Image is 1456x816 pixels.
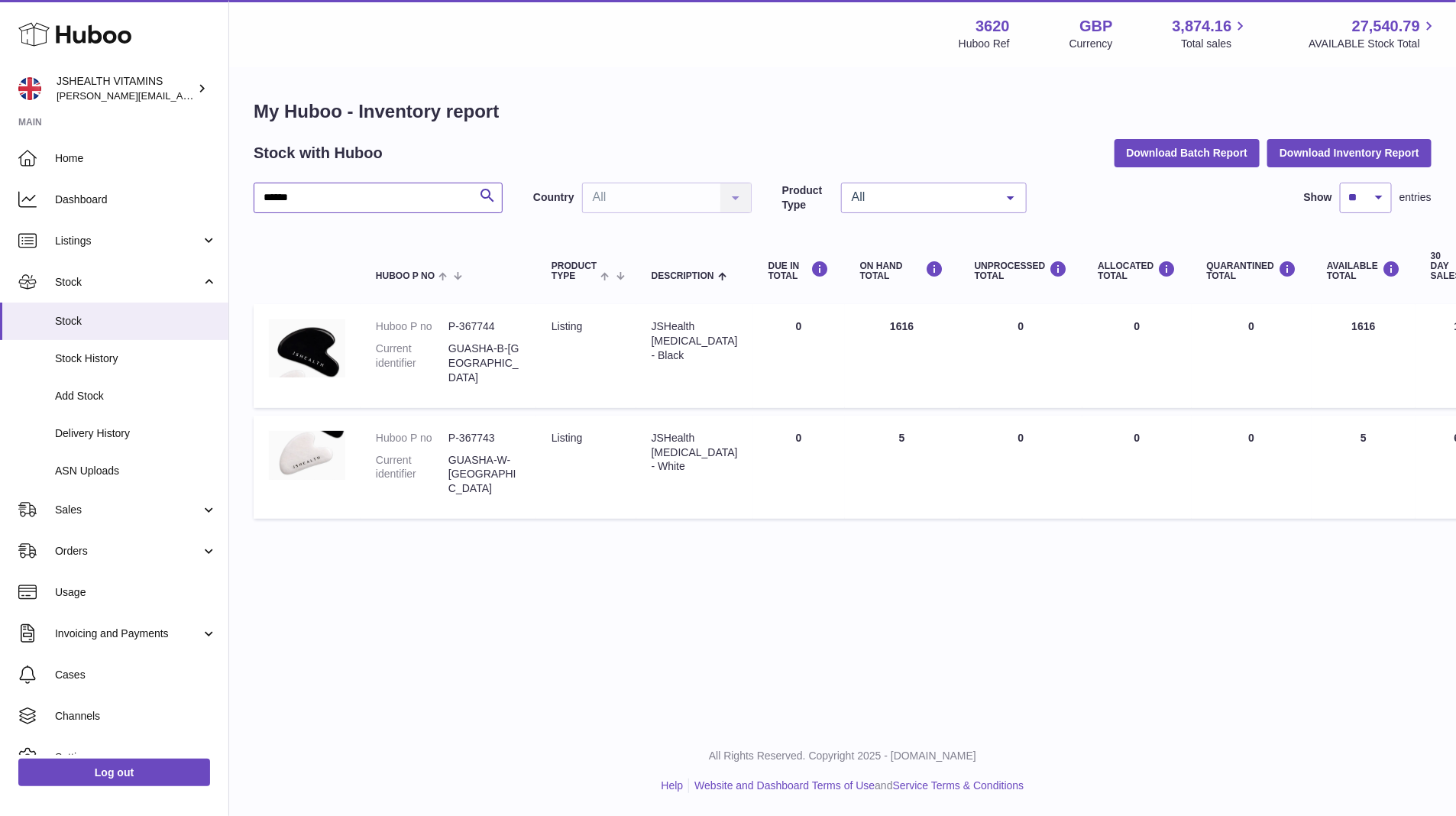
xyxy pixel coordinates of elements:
span: Huboo P no [376,271,435,281]
span: 3,874.16 [1173,16,1232,37]
td: 0 [753,416,845,520]
label: Product Type [782,183,833,212]
span: listing [552,320,582,332]
span: 0 [1248,432,1254,444]
label: Show [1304,190,1332,205]
div: DUE IN TOTAL [768,261,830,281]
label: Country [533,190,574,205]
span: Stock [55,275,201,290]
span: Stock [55,314,217,329]
strong: GBP [1079,16,1112,37]
div: UNPROCESSED Total [975,261,1068,281]
div: JSHealth [MEDICAL_DATA] - White [652,431,738,474]
span: Product Type [552,261,597,281]
span: Stock History [55,351,217,366]
dt: Huboo P no [376,319,448,334]
p: All Rights Reserved. Copyright 2025 - [DOMAIN_NAME] [241,749,1444,763]
span: Listings [55,234,201,248]
span: [PERSON_NAME][EMAIL_ADDRESS][DOMAIN_NAME] [57,89,306,102]
span: Cases [55,668,217,682]
span: Settings [55,750,217,765]
span: Dashboard [55,193,217,207]
dt: Current identifier [376,453,448,497]
img: francesca@jshealthvitamins.com [18,77,41,100]
h2: Stock with Huboo [254,143,383,164]
a: 3,874.16 Total sales [1173,16,1250,51]
strong: 3620 [976,16,1010,37]
dd: P-367744 [448,319,521,334]
td: 0 [959,416,1083,520]
div: QUARANTINED Total [1207,261,1297,281]
div: Currency [1069,37,1113,51]
div: JSHealth [MEDICAL_DATA] - Black [652,319,738,363]
dt: Current identifier [376,342,448,385]
td: 1616 [845,304,959,408]
div: ON HAND Total [860,261,944,281]
span: Invoicing and Payments [55,627,201,641]
img: product image [269,431,345,480]
dd: P-367743 [448,431,521,445]
div: AVAILABLE Total [1327,261,1400,281]
div: Huboo Ref [959,37,1010,51]
div: JSHEALTH VITAMINS [57,74,194,103]
img: product image [269,319,345,377]
span: entries [1399,190,1432,205]
span: Description [652,271,714,281]
td: 5 [845,416,959,520]
td: 0 [753,304,845,408]
h1: My Huboo - Inventory report [254,99,1432,124]
button: Download Batch Report [1115,139,1260,167]
a: Website and Dashboard Terms of Use [694,779,875,792]
span: 0 [1248,320,1254,332]
button: Download Inventory Report [1267,139,1432,167]
a: 27,540.79 AVAILABLE Stock Total [1309,16,1438,51]
span: Home [55,151,217,166]
span: AVAILABLE Stock Total [1309,37,1438,51]
td: 5 [1312,416,1416,520]
span: Orders [55,544,201,559]
td: 0 [959,304,1083,408]
td: 0 [1082,416,1191,520]
span: Delivery History [55,426,217,441]
td: 1616 [1312,304,1416,408]
span: Channels [55,709,217,724]
span: Total sales [1181,37,1249,51]
li: and [689,779,1024,793]
div: ALLOCATED Total [1098,261,1176,281]
a: Log out [18,759,210,786]
td: 0 [1082,304,1191,408]
span: Usage [55,585,217,600]
a: Service Terms & Conditions [893,779,1024,792]
span: All [848,189,995,205]
a: Help [662,779,684,792]
span: Sales [55,503,201,517]
span: 27,540.79 [1352,16,1420,37]
dd: GUASHA-W-[GEOGRAPHIC_DATA] [448,453,521,497]
span: ASN Uploads [55,464,217,478]
span: Add Stock [55,389,217,403]
dd: GUASHA-B-[GEOGRAPHIC_DATA] [448,342,521,385]
dt: Huboo P no [376,431,448,445]
span: listing [552,432,582,444]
